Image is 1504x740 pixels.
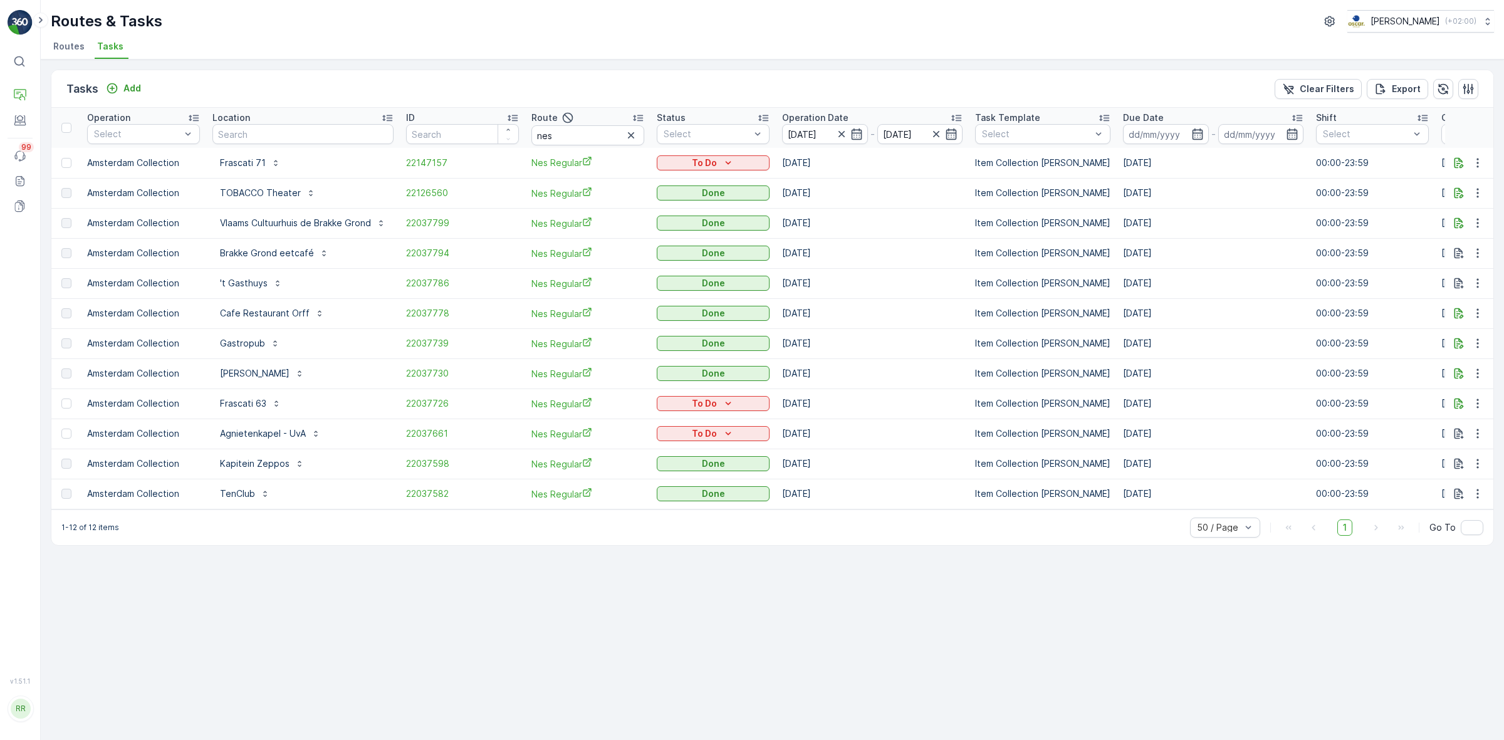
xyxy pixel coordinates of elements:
p: Cafe Restaurant Orff [220,307,310,320]
div: Toggle Row Selected [61,248,71,258]
span: Nes Regular [531,337,644,350]
a: Nes Regular [531,307,644,320]
p: Amsterdam Collection [87,217,200,229]
button: Cafe Restaurant Orff [212,303,332,323]
p: Done [702,307,725,320]
div: Toggle Row Selected [61,188,71,198]
button: [PERSON_NAME](+02:00) [1347,10,1494,33]
button: Done [657,366,770,381]
td: [DATE] [776,328,969,358]
a: 22037726 [406,397,519,410]
p: - [870,127,875,142]
button: Frascati 63 [212,393,289,414]
p: Tasks [66,80,98,98]
td: [DATE] [776,479,969,509]
div: Toggle Row Selected [61,308,71,318]
p: Done [702,247,725,259]
a: Nes Regular [531,457,644,471]
div: Toggle Row Selected [61,399,71,409]
p: Amsterdam Collection [87,337,200,350]
p: Amsterdam Collection [87,247,200,259]
div: Toggle Row Selected [61,459,71,469]
span: Nes Regular [531,187,644,200]
span: 22037739 [406,337,519,350]
button: Frascati 71 [212,153,288,173]
p: - [1211,127,1216,142]
span: v 1.51.1 [8,677,33,685]
td: [DATE] [1117,449,1310,479]
button: Done [657,276,770,291]
p: Amsterdam Collection [87,307,200,320]
p: Item Collection [PERSON_NAME] [975,337,1110,350]
span: Nes Regular [531,367,644,380]
a: 22037799 [406,217,519,229]
a: Nes Regular [531,427,644,440]
p: Creation Time [1441,112,1503,124]
a: Nes Regular [531,217,644,230]
div: RR [11,699,31,719]
td: [DATE] [1117,328,1310,358]
a: 22037794 [406,247,519,259]
p: Due Date [1123,112,1164,124]
button: Done [657,456,770,471]
p: Operation [87,112,130,124]
p: Done [702,217,725,229]
p: Status [657,112,686,124]
a: 22147157 [406,157,519,169]
p: Brakke Grond eetcafé [220,247,314,259]
td: [DATE] [776,148,969,178]
a: 22037598 [406,457,519,470]
p: Select [664,128,750,140]
p: 00:00-23:59 [1316,487,1429,500]
span: 22037661 [406,427,519,440]
button: Add [101,81,146,96]
button: Done [657,336,770,351]
p: ID [406,112,415,124]
button: 't Gasthuys [212,273,290,293]
td: [DATE] [1117,178,1310,208]
td: [DATE] [776,178,969,208]
span: Nes Regular [531,487,644,501]
p: To Do [692,157,717,169]
input: dd/mm/yyyy [782,124,868,144]
p: Amsterdam Collection [87,487,200,500]
span: 22037778 [406,307,519,320]
p: To Do [692,397,717,410]
td: [DATE] [1117,358,1310,388]
a: Nes Regular [531,397,644,410]
p: 00:00-23:59 [1316,307,1429,320]
a: 22037582 [406,487,519,500]
button: Kapitein Zeppos [212,454,312,474]
input: dd/mm/yyyy [877,124,963,144]
p: Amsterdam Collection [87,187,200,199]
p: Clear Filters [1300,83,1354,95]
p: Amsterdam Collection [87,457,200,470]
td: [DATE] [1117,268,1310,298]
p: Item Collection [PERSON_NAME] [975,427,1110,440]
p: Route [531,112,558,124]
button: To Do [657,426,770,441]
span: Nes Regular [531,156,644,169]
p: Location [212,112,250,124]
p: Select [94,128,180,140]
p: Agnietenkapel - UvA [220,427,306,440]
p: Amsterdam Collection [87,157,200,169]
p: 00:00-23:59 [1316,457,1429,470]
a: 22126560 [406,187,519,199]
a: 99 [8,143,33,169]
span: Go To [1429,521,1456,534]
a: 22037730 [406,367,519,380]
p: 00:00-23:59 [1316,247,1429,259]
p: Operation Date [782,112,849,124]
p: ( +02:00 ) [1445,16,1476,26]
button: To Do [657,155,770,170]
